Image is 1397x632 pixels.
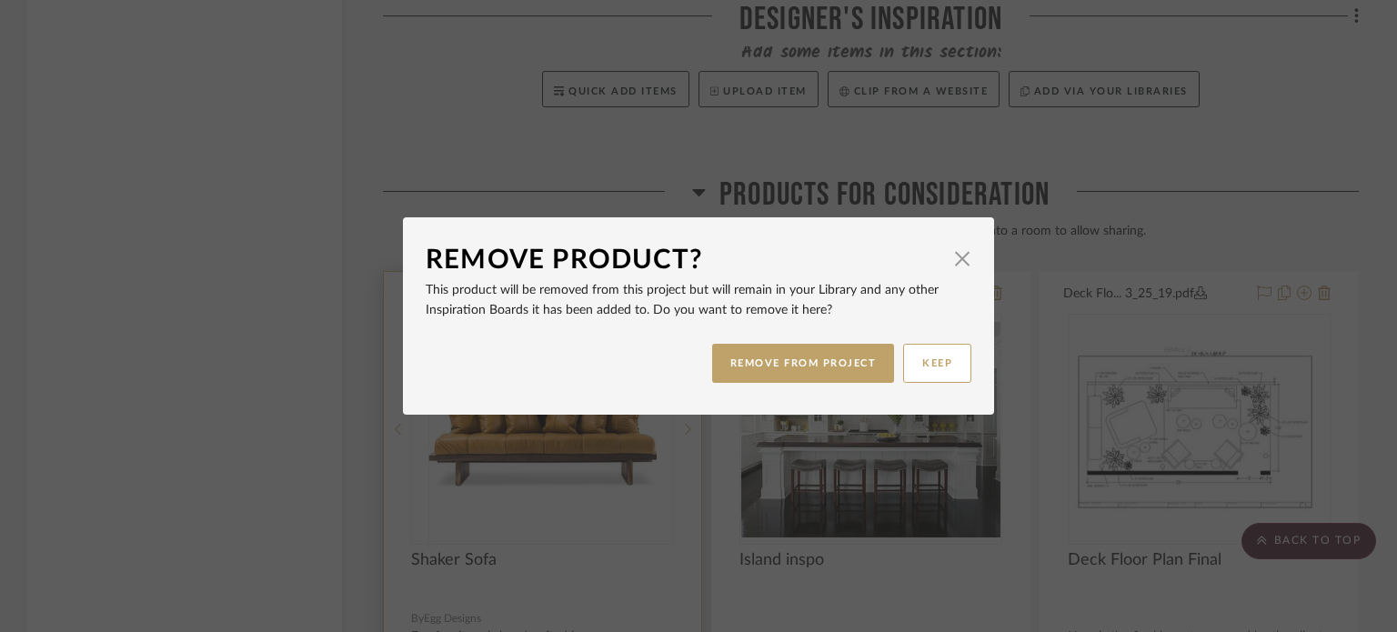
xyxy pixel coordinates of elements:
dialog-header: Remove Product? [426,240,971,280]
button: Close [944,240,980,276]
button: REMOVE FROM PROJECT [712,344,895,383]
p: This product will be removed from this project but will remain in your Library and any other Insp... [426,280,971,320]
button: KEEP [903,344,971,383]
div: Remove Product? [426,240,944,280]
